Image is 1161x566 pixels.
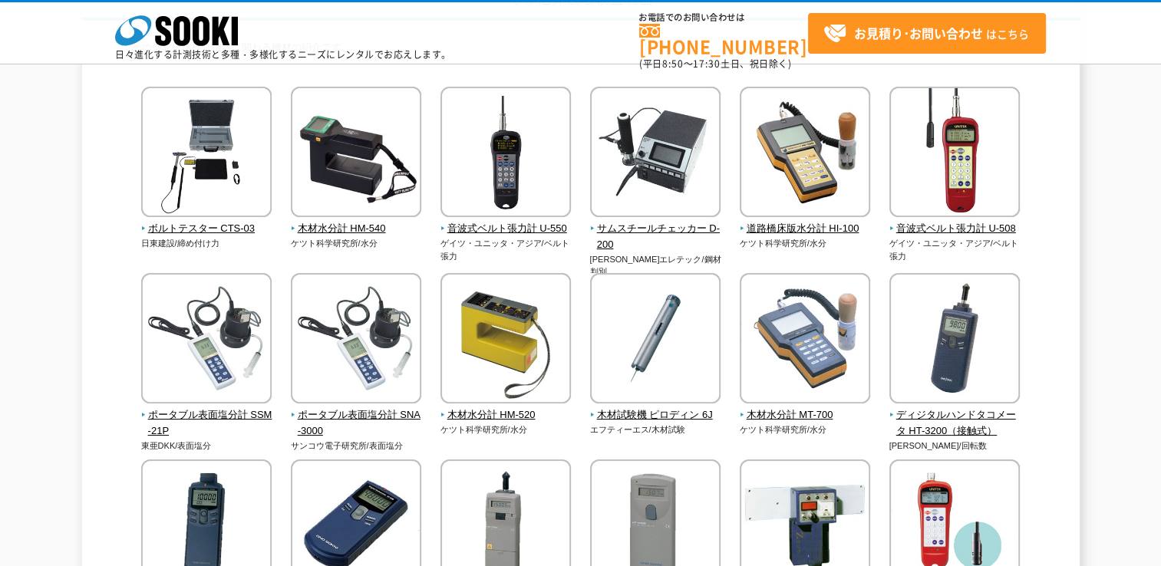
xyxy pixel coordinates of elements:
span: ポータブル表面塩分計 SNA-3000 [291,407,422,439]
span: 8:50 [662,57,684,71]
a: 道路橋床版水分計 HI-100 [740,206,871,237]
a: ボルトテスター CTS-03 [141,206,272,237]
p: ゲイツ・ユニッタ・アジア/ベルト張力 [440,237,572,262]
span: 音波式ベルト張力計 U-508 [889,221,1021,237]
span: 音波式ベルト張力計 U-550 [440,221,572,237]
a: 木材水分計 MT-700 [740,393,871,423]
p: エフティーエス/木材試験 [590,423,721,436]
img: 木材水分計 MT-700 [740,273,870,407]
img: サムスチールチェッカー D-200 [590,87,721,221]
img: 木材水分計 HM-520 [440,273,571,407]
img: ポータブル表面塩分計 SNA-3000 [291,273,421,407]
span: (平日 ～ 土日、祝日除く) [639,57,791,71]
p: ゲイツ・ユニッタ・アジア/ベルト張力 [889,237,1021,262]
span: 木材水分計 MT-700 [740,407,871,423]
a: サムスチールチェッカー D-200 [590,206,721,252]
img: 道路橋床版水分計 HI-100 [740,87,870,221]
img: 音波式ベルト張力計 U-508 [889,87,1020,221]
a: 木材試験機 ピロディン 6J [590,393,721,423]
p: 日東建設/締め付け力 [141,237,272,250]
span: ボルトテスター CTS-03 [141,221,272,237]
p: 東亜DKK/表面塩分 [141,439,272,452]
a: 音波式ベルト張力計 U-550 [440,206,572,237]
img: ボルトテスター CTS-03 [141,87,272,221]
p: ケツト科学研究所/水分 [440,423,572,436]
span: はこちら [823,22,1029,45]
span: 木材試験機 ピロディン 6J [590,407,721,423]
a: 木材水分計 HM-540 [291,206,422,237]
p: [PERSON_NAME]エレテック/鋼材判別 [590,253,721,278]
span: お電話でのお問い合わせは [639,13,808,22]
img: 木材試験機 ピロディン 6J [590,273,721,407]
span: ディジタルハンドタコメータ HT-3200（接触式） [889,407,1021,439]
a: [PHONE_NUMBER] [639,24,808,55]
p: ケツト科学研究所/水分 [291,237,422,250]
img: ディジタルハンドタコメータ HT-3200（接触式） [889,273,1020,407]
img: 木材水分計 HM-540 [291,87,421,221]
p: 日々進化する計測技術と多種・多様化するニーズにレンタルでお応えします。 [115,50,451,59]
p: ケツト科学研究所/水分 [740,423,871,436]
p: サンコウ電子研究所/表面塩分 [291,439,422,452]
a: ディジタルハンドタコメータ HT-3200（接触式） [889,393,1021,439]
img: 音波式ベルト張力計 U-550 [440,87,571,221]
img: ポータブル表面塩分計 SSM-21P [141,273,272,407]
span: ポータブル表面塩分計 SSM-21P [141,407,272,439]
a: ポータブル表面塩分計 SSM-21P [141,393,272,439]
p: ケツト科学研究所/水分 [740,237,871,250]
span: 道路橋床版水分計 HI-100 [740,221,871,237]
span: 木材水分計 HM-540 [291,221,422,237]
span: サムスチールチェッカー D-200 [590,221,721,253]
p: [PERSON_NAME]/回転数 [889,439,1021,452]
strong: お見積り･お問い合わせ [854,24,983,42]
span: 木材水分計 HM-520 [440,407,572,423]
a: お見積り･お問い合わせはこちら [808,13,1046,54]
a: 木材水分計 HM-520 [440,393,572,423]
span: 17:30 [693,57,721,71]
a: ポータブル表面塩分計 SNA-3000 [291,393,422,439]
a: 音波式ベルト張力計 U-508 [889,206,1021,237]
